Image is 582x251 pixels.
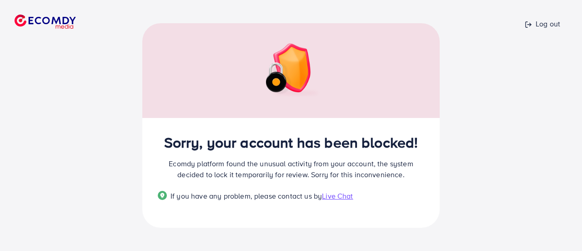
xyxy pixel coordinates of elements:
[158,133,424,151] h2: Sorry, your account has been blocked!
[158,191,167,200] img: Popup guide
[15,15,76,29] img: logo
[158,158,424,180] p: Ecomdy platform found the unusual activity from your account, the system decided to lock it tempo...
[171,191,322,201] span: If you have any problem, please contact us by
[525,18,560,29] p: Log out
[7,4,114,40] a: logo
[322,191,353,201] span: Live Chat
[259,43,323,98] img: img
[543,210,575,244] iframe: Chat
